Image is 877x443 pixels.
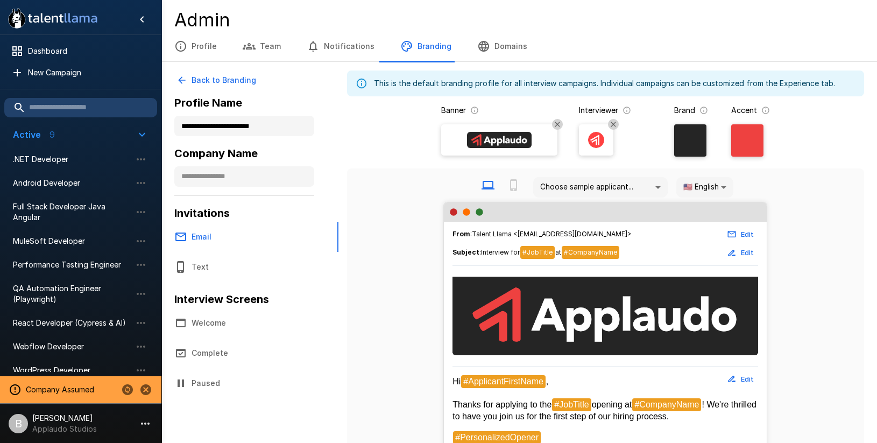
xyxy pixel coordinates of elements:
[724,244,758,261] button: Edit
[161,222,338,252] button: Email
[546,377,548,386] span: ,
[452,400,551,409] span: Thanks for applying to the
[230,31,294,61] button: Team
[520,246,555,259] span: #JobTitle
[452,277,758,353] img: Talent Llama
[174,147,258,160] b: Company Name
[467,132,532,148] img: Banner Logo
[161,252,338,282] button: Text
[724,226,758,243] button: Edit
[731,105,757,116] p: Accent
[387,31,464,61] button: Branding
[674,105,695,116] p: Brand
[588,132,604,148] img: applaudo_avatar.png
[452,246,620,259] span: :
[441,124,557,156] label: Banner LogoRemove Custom Banner
[452,377,461,386] span: Hi
[470,106,479,115] svg: The banner version of your logo. Using your logo will enable customization of brand and accent co...
[592,400,632,409] span: opening at
[161,31,230,61] button: Profile
[374,74,835,93] div: This is the default branding profile for all interview campaigns. Individual campaigns can be cus...
[632,398,701,411] span: #CompanyName
[464,31,540,61] button: Domains
[724,371,758,388] button: Edit
[161,338,338,368] button: Complete
[699,106,708,115] svg: The background color for branded interviews and emails. It should be a color that complements you...
[608,119,619,130] button: Remove Custom Interviewer
[579,105,618,116] p: Interviewer
[555,248,561,256] span: at
[761,106,770,115] svg: The primary color for buttons in branded interviews and emails. It should be a color that complem...
[461,375,546,388] span: #ApplicantFirstName
[294,31,387,61] button: Notifications
[161,308,338,338] button: Welcome
[452,230,470,238] b: From
[579,124,613,156] label: Remove Custom Interviewer
[562,246,619,259] span: #CompanyName
[676,177,733,198] div: 🇺🇸 English
[174,9,864,31] h4: Admin
[161,368,338,398] button: Paused
[174,71,260,90] button: Back to Branding
[552,119,563,130] button: Remove Custom Banner
[552,398,591,411] span: #JobTitle
[623,106,631,115] svg: The image that will show next to questions in your candidate interviews. It must be square and at...
[533,177,668,198] div: Choose sample applicant...
[481,248,520,256] span: Interview for
[452,229,632,240] span: : Talent Llama <[EMAIL_ADDRESS][DOMAIN_NAME]>
[441,105,466,116] p: Banner
[174,96,242,109] b: Profile Name
[452,248,479,256] b: Subject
